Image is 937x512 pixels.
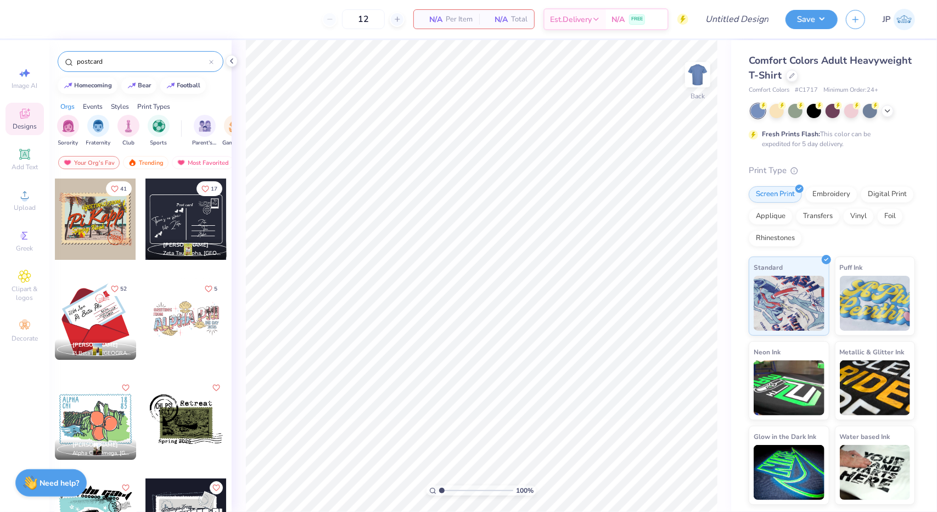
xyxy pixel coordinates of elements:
div: Applique [749,208,793,225]
button: Like [200,281,222,296]
img: Puff Ink [840,276,911,331]
img: Sports Image [153,120,165,132]
img: trend_line.gif [64,82,72,89]
button: Like [119,381,132,394]
button: filter button [222,115,248,147]
div: Rhinestones [749,230,802,247]
a: JP [883,9,915,30]
input: Try "Alpha" [76,56,209,67]
span: Fraternity [86,139,111,147]
span: Decorate [12,334,38,343]
img: Game Day Image [229,120,242,132]
span: # C1717 [795,86,818,95]
span: Add Text [12,163,38,171]
div: Events [83,102,103,112]
button: Like [106,181,132,196]
span: Standard [754,261,783,273]
div: filter for Fraternity [86,115,111,147]
span: Comfort Colors Adult Heavyweight T-Shirt [749,54,912,82]
span: Minimum Order: 24 + [823,86,878,95]
img: trend_line.gif [127,82,136,89]
img: Sorority Image [62,120,75,132]
span: N/A [420,14,442,25]
button: filter button [86,115,111,147]
div: Foil [877,208,903,225]
button: bear [121,77,156,94]
strong: Need help? [40,478,80,488]
button: football [160,77,206,94]
div: filter for Sorority [57,115,79,147]
span: JP [883,13,891,26]
span: Clipart & logos [5,285,44,302]
img: trend_line.gif [166,82,175,89]
button: filter button [192,115,217,147]
span: Pi Beta Phi, [GEOGRAPHIC_DATA] [72,349,132,358]
span: Puff Ink [840,261,863,273]
span: Sports [150,139,167,147]
div: football [177,82,201,88]
span: Comfort Colors [749,86,789,95]
span: Glow in the Dark Ink [754,431,816,442]
img: Glow in the Dark Ink [754,445,824,500]
div: Your Org's Fav [58,156,120,169]
div: Trending [123,156,169,169]
span: Parent's Weekend [192,139,217,147]
button: Like [106,281,132,296]
button: Like [210,381,223,394]
div: Print Types [137,102,170,112]
span: 100 % [516,486,534,496]
span: Total [511,14,528,25]
input: – – [342,9,385,29]
img: Parent's Weekend Image [199,120,211,132]
div: Screen Print [749,186,802,203]
span: Upload [14,203,36,212]
span: 41 [120,186,127,192]
div: filter for Parent's Weekend [192,115,217,147]
div: This color can be expedited for 5 day delivery. [762,129,897,149]
span: Alpha Chi Omega, [GEOGRAPHIC_DATA] [72,449,132,458]
div: filter for Club [117,115,139,147]
span: Per Item [446,14,473,25]
span: [PERSON_NAME] [72,441,118,449]
div: filter for Game Day [222,115,248,147]
span: Neon Ink [754,346,781,358]
span: Sorority [58,139,78,147]
button: Save [785,10,838,29]
div: Most Favorited [172,156,234,169]
div: Embroidery [805,186,857,203]
button: filter button [117,115,139,147]
span: Water based Ink [840,431,890,442]
div: filter for Sports [148,115,170,147]
button: Like [119,481,132,494]
img: Neon Ink [754,360,824,415]
button: Like [210,481,223,494]
span: FREE [631,15,643,23]
img: trending.gif [128,159,137,166]
button: Like [197,181,222,196]
div: bear [138,82,152,88]
span: Zeta Tau Alpha, [GEOGRAPHIC_DATA] [163,249,222,258]
strong: Fresh Prints Flash: [762,130,820,138]
span: N/A [611,14,625,25]
span: 17 [211,186,217,192]
span: 5 [214,286,217,292]
img: Fraternity Image [92,120,104,132]
span: 52 [120,286,127,292]
img: Standard [754,276,824,331]
div: homecoming [75,82,113,88]
span: N/A [486,14,508,25]
button: homecoming [58,77,117,94]
img: Water based Ink [840,445,911,500]
input: Untitled Design [697,8,777,30]
div: Styles [111,102,129,112]
span: Metallic & Glitter Ink [840,346,905,358]
div: Digital Print [861,186,914,203]
span: Greek [16,244,33,253]
img: Back [687,64,709,86]
span: [PERSON_NAME] [163,241,209,249]
span: Club [122,139,134,147]
img: Metallic & Glitter Ink [840,360,911,415]
span: Image AI [12,81,38,90]
img: most_fav.gif [177,159,186,166]
span: [PERSON_NAME] [72,341,118,349]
